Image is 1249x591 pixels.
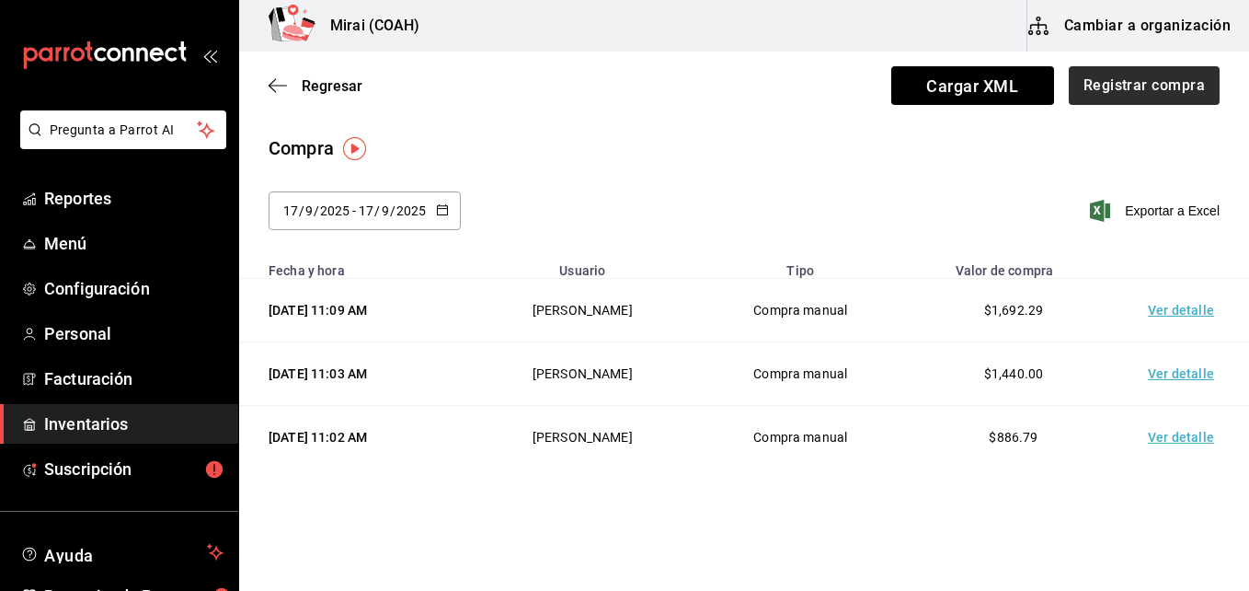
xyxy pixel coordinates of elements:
[390,203,395,218] span: /
[314,203,319,218] span: /
[907,252,1120,279] th: Valor de compra
[269,134,334,162] div: Compra
[239,252,471,279] th: Fecha y hora
[304,203,314,218] input: Month
[358,203,374,218] input: Day
[984,366,1043,381] span: $1,440.00
[343,137,366,160] img: Tooltip marker
[693,279,907,342] td: Compra manual
[352,203,356,218] span: -
[44,541,200,563] span: Ayuda
[374,203,380,218] span: /
[395,203,427,218] input: Year
[989,430,1037,445] span: $886.79
[269,365,449,383] div: [DATE] 11:03 AM
[319,203,350,218] input: Year
[299,203,304,218] span: /
[471,252,693,279] th: Usuario
[693,406,907,469] td: Compra manual
[1120,406,1249,469] td: Ver detalle
[471,279,693,342] td: [PERSON_NAME]
[693,252,907,279] th: Tipo
[44,411,223,436] span: Inventarios
[302,77,362,95] span: Regresar
[471,406,693,469] td: [PERSON_NAME]
[44,276,223,301] span: Configuración
[1120,279,1249,342] td: Ver detalle
[44,366,223,391] span: Facturación
[471,342,693,406] td: [PERSON_NAME]
[202,48,217,63] button: open_drawer_menu
[315,15,420,37] h3: Mirai (COAH)
[13,133,226,153] a: Pregunta a Parrot AI
[282,203,299,218] input: Day
[50,121,198,140] span: Pregunta a Parrot AI
[44,457,223,481] span: Suscripción
[1120,342,1249,406] td: Ver detalle
[269,301,449,319] div: [DATE] 11:09 AM
[693,342,907,406] td: Compra manual
[269,77,362,95] button: Regresar
[1094,200,1220,222] button: Exportar a Excel
[44,231,223,256] span: Menú
[891,66,1054,105] span: Cargar XML
[44,186,223,211] span: Reportes
[381,203,390,218] input: Month
[1069,66,1220,105] button: Registrar compra
[269,428,449,446] div: [DATE] 11:02 AM
[984,303,1043,318] span: $1,692.29
[44,321,223,346] span: Personal
[20,110,226,149] button: Pregunta a Parrot AI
